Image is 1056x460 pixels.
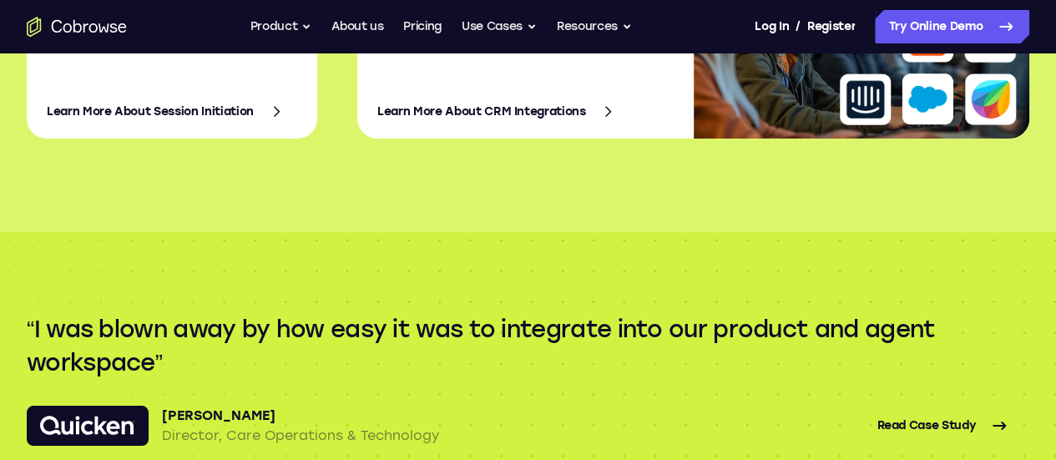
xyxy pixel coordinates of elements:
[27,17,127,37] a: Go to the home page
[462,10,537,43] button: Use Cases
[250,10,312,43] button: Product
[331,10,383,43] a: About us
[807,10,856,43] a: Register
[40,416,135,436] img: Quicken logo
[796,17,801,37] span: /
[162,406,439,426] p: [PERSON_NAME]
[755,10,788,43] a: Log In
[27,312,1029,379] q: I was blown away by how easy it was to integrate into our product and agent workspace
[47,92,297,132] a: Learn More About Session Initiation
[557,10,632,43] button: Resources
[377,92,674,132] a: Learn More About CRM Integrations
[875,10,1029,43] a: Try Online Demo
[856,406,1029,446] a: Read Case Study
[403,10,442,43] a: Pricing
[162,426,439,446] p: Director, Care Operations & Technology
